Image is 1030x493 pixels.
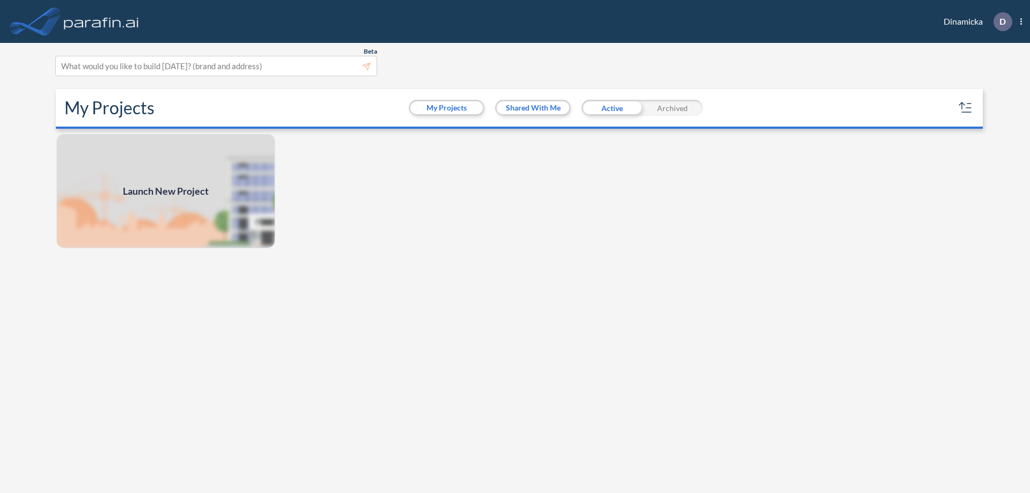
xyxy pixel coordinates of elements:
[56,133,276,249] a: Launch New Project
[123,184,209,198] span: Launch New Project
[999,17,1006,26] p: D
[957,99,974,116] button: sort
[497,101,569,114] button: Shared With Me
[410,101,483,114] button: My Projects
[582,100,642,116] div: Active
[62,11,141,32] img: logo
[56,133,276,249] img: add
[642,100,703,116] div: Archived
[928,12,1022,31] div: Dinamicka
[64,98,154,118] h2: My Projects
[364,47,377,56] span: Beta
